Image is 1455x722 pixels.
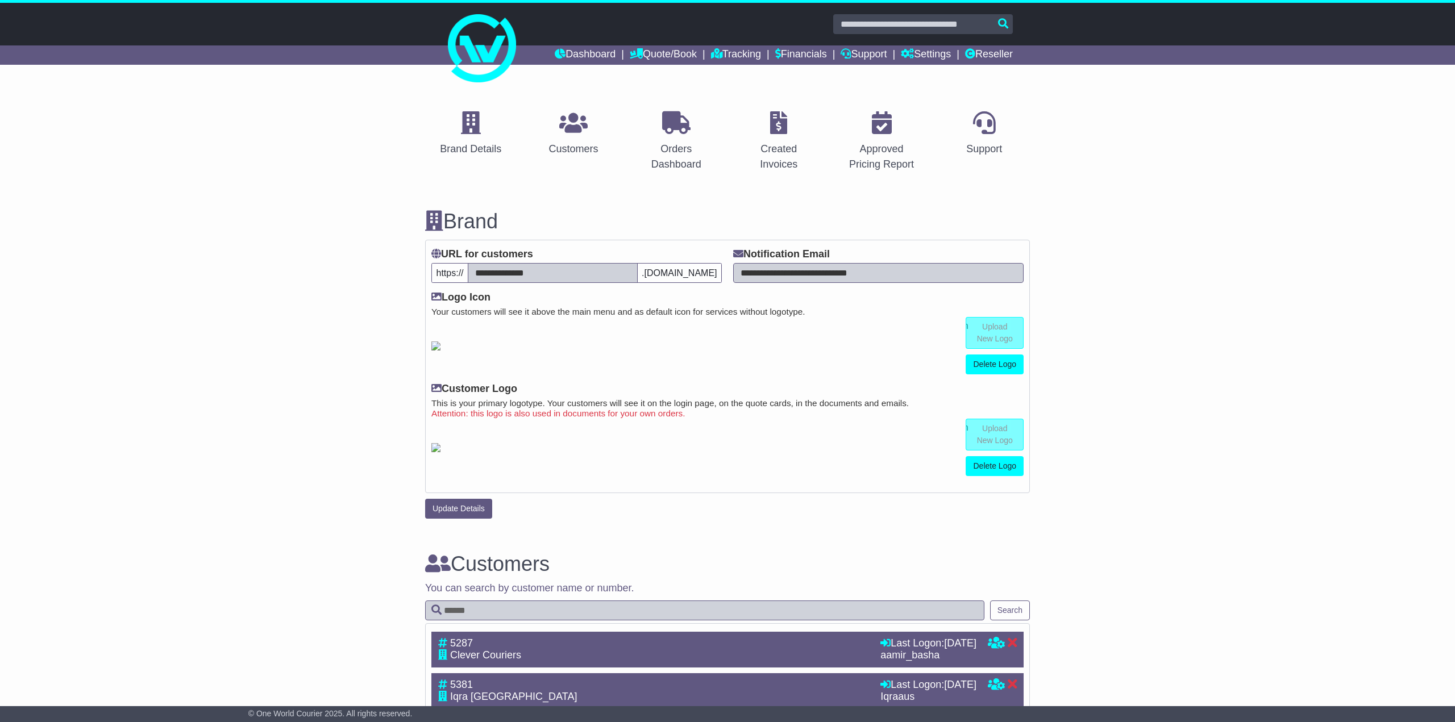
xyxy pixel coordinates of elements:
div: Orders Dashboard [638,141,714,172]
small: Attention: this logo is also used in documents for your own orders. [431,408,1024,419]
a: Support [841,45,887,65]
a: Created Invoices [733,107,825,176]
div: Last Logon: [880,637,976,650]
a: Support [959,107,1009,161]
div: Created Invoices [741,141,817,172]
h3: Brand [425,210,1030,233]
span: https:// [431,263,468,283]
div: aamir_basha [880,649,976,662]
p: You can search by customer name or number. [425,582,1030,595]
small: Your customers will see it above the main menu and as default icon for services without logotype. [431,307,1024,317]
button: Update Details [425,499,492,519]
a: Reseller [965,45,1013,65]
a: Approved Pricing Report [836,107,928,176]
span: 5287 [450,637,473,649]
div: Approved Pricing Report [843,141,920,172]
button: Search [990,600,1030,620]
a: Orders Dashboard [630,107,722,176]
label: URL for customers [431,248,533,261]
span: [DATE] [944,679,976,690]
span: Clever Couriers [450,649,521,661]
div: Last Logon: [880,679,976,691]
small: This is your primary logotype. Your customers will see it on the login page, on the quote cards, ... [431,398,1024,408]
span: Iqra [GEOGRAPHIC_DATA] [450,691,577,702]
a: Upload New Logo [966,419,1024,450]
div: Customers [548,141,598,157]
a: Financials [775,45,827,65]
span: © One World Courier 2025. All rights reserved. [248,709,413,718]
img: GetCustomerLogo [431,443,440,452]
div: Support [966,141,1002,157]
a: Delete Logo [966,354,1024,374]
div: Iqraaus [880,691,976,703]
span: 5381 [450,679,473,690]
label: Logo Icon [431,291,490,304]
a: Dashboard [555,45,616,65]
div: Brand Details [440,141,501,157]
label: Customer Logo [431,383,517,395]
h3: Customers [425,553,1030,575]
a: Delete Logo [966,456,1024,476]
a: Tracking [711,45,761,65]
a: Quote/Book [630,45,697,65]
label: Notification Email [733,248,830,261]
a: Upload New Logo [966,317,1024,349]
span: [DATE] [944,637,976,649]
a: Settings [901,45,951,65]
img: GetResellerIconLogo [431,341,440,350]
span: .[DOMAIN_NAME] [637,263,722,283]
